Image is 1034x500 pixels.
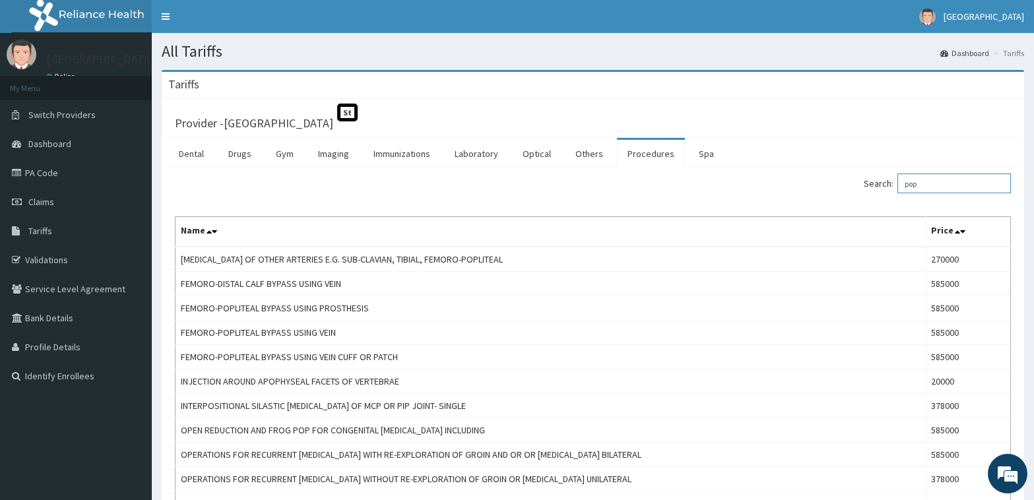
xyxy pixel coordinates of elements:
[176,369,926,394] td: INJECTION AROUND APOPHYSEAL FACETS OF VERTEBRAE
[337,104,358,121] span: St
[176,345,926,369] td: FEMORO-POPLITEAL BYPASS USING VEIN CUFF OR PATCH
[77,166,182,299] span: We're online!
[926,296,1011,321] td: 585000
[28,196,54,208] span: Claims
[512,140,562,168] a: Optical
[990,47,1024,59] li: Tariffs
[218,140,262,168] a: Drugs
[24,66,53,99] img: d_794563401_company_1708531726252_794563401
[28,225,52,237] span: Tariffs
[926,467,1011,491] td: 378000
[926,418,1011,443] td: 585000
[926,345,1011,369] td: 585000
[7,40,36,69] img: User Image
[864,173,1011,193] label: Search:
[940,47,989,59] a: Dashboard
[926,272,1011,296] td: 585000
[176,247,926,272] td: [MEDICAL_DATA] OF OTHER ARTERIES E.G. SUB-CLAVIAN, TIBIAL, FEMORO-POPLITEAL
[944,11,1024,22] span: [GEOGRAPHIC_DATA]
[897,173,1011,193] input: Search:
[7,360,251,406] textarea: Type your message and hit 'Enter'
[168,78,199,90] h3: Tariffs
[265,140,304,168] a: Gym
[363,140,441,168] a: Immunizations
[307,140,360,168] a: Imaging
[926,247,1011,272] td: 270000
[175,117,333,129] h3: Provider - [GEOGRAPHIC_DATA]
[176,272,926,296] td: FEMORO-DISTAL CALF BYPASS USING VEIN
[162,43,1024,60] h1: All Tariffs
[926,217,1011,247] th: Price
[926,394,1011,418] td: 378000
[926,321,1011,345] td: 585000
[176,467,926,491] td: OPERATIONS FOR RECURRENT [MEDICAL_DATA] WITHOUT RE-EXPLORATION OF GROIN OR [MEDICAL_DATA] UNILATERAL
[617,140,685,168] a: Procedures
[444,140,509,168] a: Laboratory
[46,72,78,81] a: Online
[176,394,926,418] td: INTERPOSITIONAL SILASTIC [MEDICAL_DATA] OF MCP OR PIP JOINT- SINGLE
[176,443,926,467] td: OPERATIONS FOR RECURRENT [MEDICAL_DATA] WITH RE-EXPLORATION OF GROIN AND OR OR [MEDICAL_DATA] BIL...
[565,140,614,168] a: Others
[176,418,926,443] td: OPEN REDUCTION AND FROG POP FOR CONGENITAL [MEDICAL_DATA] INCLUDING
[28,138,71,150] span: Dashboard
[176,296,926,321] td: FEMORO-POPLITEAL BYPASS USING PROSTHESIS
[46,53,155,65] p: [GEOGRAPHIC_DATA]
[176,217,926,247] th: Name
[926,443,1011,467] td: 585000
[688,140,725,168] a: Spa
[69,74,222,91] div: Chat with us now
[216,7,248,38] div: Minimize live chat window
[926,369,1011,394] td: 20000
[176,321,926,345] td: FEMORO-POPLITEAL BYPASS USING VEIN
[28,109,96,121] span: Switch Providers
[168,140,214,168] a: Dental
[919,9,936,25] img: User Image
